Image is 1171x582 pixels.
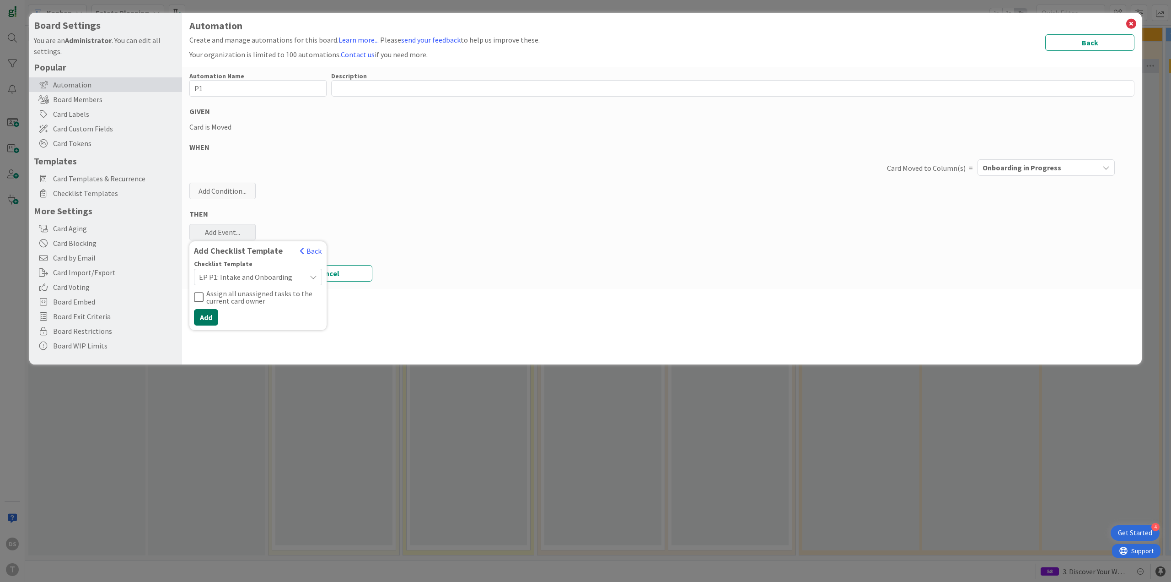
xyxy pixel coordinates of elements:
div: Card Moved to Column(s) [236,162,973,174]
a: Learn more... [338,35,379,44]
button: Onboarding in Progress [978,159,1115,176]
span: Support [19,1,42,12]
button: Assign all unassigned tasks to the current card owner [194,290,322,305]
div: Card Aging [29,221,182,236]
div: GIVEN [189,106,1134,117]
h5: Templates [34,155,177,167]
span: Checklist Templates [53,188,177,199]
div: Create and manage automations for this board. Please to help us improve these. [189,34,540,45]
span: Board Restrictions [53,326,177,337]
span: = [968,163,973,173]
div: You are an . You can edit all settings. [34,35,177,57]
a: send your feedback [401,35,461,44]
div: Card Import/Export [29,265,182,280]
div: Card Labels [29,107,182,121]
a: Contact us [341,50,375,59]
label: Description [331,72,367,80]
span: EP P1: Intake and Onboarding [199,271,301,283]
span: Assign all unassigned tasks to the current card owner [206,290,322,305]
div: Your organization is limited to 100 automations. if you need more. [189,49,540,60]
span: Board Embed [53,296,177,307]
span: Checklist Template [194,261,252,267]
label: Automation Name [189,72,244,80]
div: Board Members [29,92,182,107]
h5: More Settings [34,205,177,217]
h4: Board Settings [34,20,177,31]
span: Card Tokens [53,138,177,149]
div: 4 [1151,523,1160,531]
div: Card Blocking [29,236,182,250]
span: Card by Email [53,252,177,263]
div: Automation [29,77,182,92]
div: Board WIP Limits [29,338,182,353]
div: THEN [189,208,1134,219]
div: WHEN [189,141,1134,152]
button: Back [300,246,322,256]
h1: Automation [189,20,1134,32]
div: Add Condition... [189,183,256,199]
div: Add Event... [189,224,256,240]
h5: Popular [34,61,177,73]
button: Back [1045,34,1134,51]
span: Add Checklist Template [189,246,287,256]
span: Card Voting [53,282,177,293]
button: Cancel [283,265,372,282]
div: Add at least 1 event [189,245,1134,256]
b: Administrator [65,36,112,45]
span: Card Templates & Recurrence [53,173,177,184]
div: Get Started [1118,528,1152,538]
span: Card Custom Fields [53,123,177,134]
button: Add [194,309,218,326]
span: Onboarding in Progress [983,162,1061,174]
span: Board Exit Criteria [53,311,177,322]
div: Card is Moved [189,121,1134,132]
div: Open Get Started checklist, remaining modules: 4 [1111,525,1160,541]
